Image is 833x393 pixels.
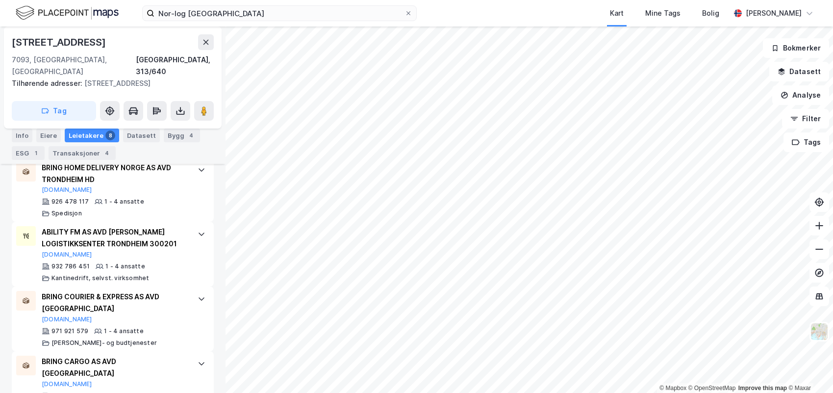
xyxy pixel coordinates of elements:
[105,262,145,270] div: 1 - 4 ansatte
[102,148,112,158] div: 4
[51,274,149,282] div: Kantinedrift, selvst. virksomhet
[105,131,115,140] div: 8
[738,385,787,392] a: Improve this map
[51,262,90,270] div: 932 786 451
[42,226,188,250] div: ABILITY FM AS AVD [PERSON_NAME] LOGISTIKKSENTER TRONDHEIM 300201
[104,327,144,335] div: 1 - 4 ansatte
[12,79,84,87] span: Tilhørende adresser:
[772,85,829,105] button: Analyse
[12,34,108,50] div: [STREET_ADDRESS]
[659,385,686,392] a: Mapbox
[12,129,32,142] div: Info
[42,291,188,314] div: BRING COURIER & EXPRESS AS AVD [GEOGRAPHIC_DATA]
[42,251,92,259] button: [DOMAIN_NAME]
[12,54,136,78] div: 7093, [GEOGRAPHIC_DATA], [GEOGRAPHIC_DATA]
[688,385,736,392] a: OpenStreetMap
[702,7,719,19] div: Bolig
[42,186,92,194] button: [DOMAIN_NAME]
[763,38,829,58] button: Bokmerker
[16,4,119,22] img: logo.f888ab2527a4732fd821a326f86c7f29.svg
[186,131,196,140] div: 4
[51,198,89,206] div: 926 478 117
[42,315,92,323] button: [DOMAIN_NAME]
[645,7,681,19] div: Mine Tags
[164,129,200,142] div: Bygg
[42,356,188,379] div: BRING CARGO AS AVD [GEOGRAPHIC_DATA]
[610,7,624,19] div: Kart
[782,109,829,129] button: Filter
[784,346,833,393] div: Kontrollprogram for chat
[12,78,206,89] div: [STREET_ADDRESS]
[51,327,88,335] div: 971 921 579
[42,380,92,388] button: [DOMAIN_NAME]
[31,148,41,158] div: 1
[49,146,116,160] div: Transaksjoner
[810,322,829,341] img: Z
[136,54,214,78] div: [GEOGRAPHIC_DATA], 313/640
[123,129,160,142] div: Datasett
[746,7,802,19] div: [PERSON_NAME]
[154,6,404,21] input: Søk på adresse, matrikkel, gårdeiere, leietakere eller personer
[784,346,833,393] iframe: Chat Widget
[769,62,829,81] button: Datasett
[42,162,188,185] div: BRING HOME DELIVERY NORGE AS AVD TRONDHEIM HD
[51,339,157,347] div: [PERSON_NAME]- og budtjenester
[104,198,144,206] div: 1 - 4 ansatte
[51,210,82,217] div: Spedisjon
[12,146,45,160] div: ESG
[783,132,829,152] button: Tags
[12,101,96,121] button: Tag
[65,129,119,142] div: Leietakere
[36,129,61,142] div: Eiere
